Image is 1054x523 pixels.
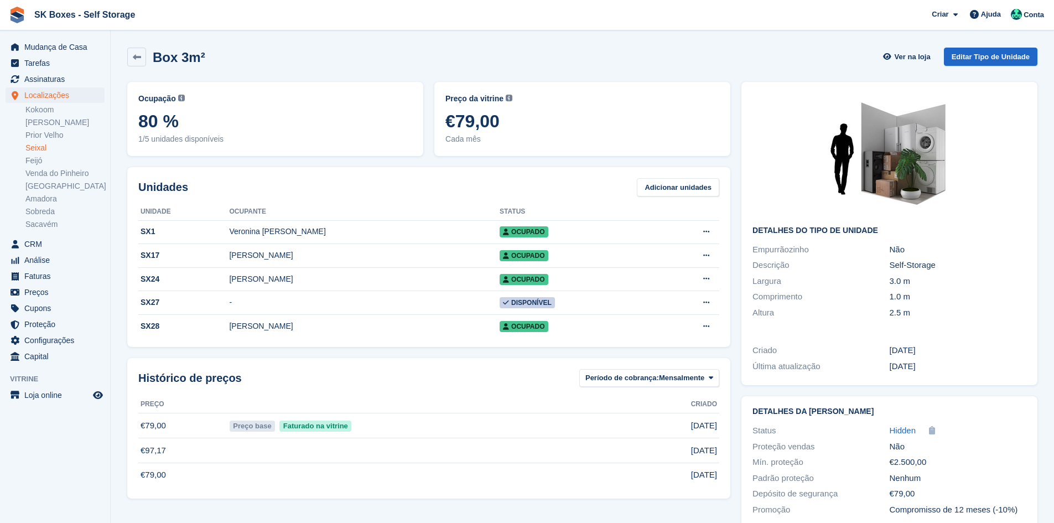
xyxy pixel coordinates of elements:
a: Amadora [25,194,105,204]
div: Promoção [752,504,889,516]
a: Seixal [25,143,105,153]
span: Mensalmente [659,372,704,384]
div: Self-Storage [890,259,1026,272]
span: 1/5 unidades disponíveis [138,133,412,145]
div: Empurrãozinho [752,244,889,256]
div: €2.500,00 [890,456,1026,469]
a: SK Boxes - Self Storage [30,6,139,24]
div: €79,00 [890,488,1026,500]
span: Proteção [24,317,91,332]
span: Faturas [24,268,91,284]
a: Prior Velho [25,130,105,141]
a: Sacavém [25,219,105,230]
span: Vitrine [10,374,110,385]
div: SX24 [138,273,229,285]
div: Status [752,424,889,437]
span: Configurações [24,333,91,348]
div: Nenhum [890,472,1026,485]
a: [GEOGRAPHIC_DATA] [25,181,105,191]
div: SX1 [138,226,229,237]
span: Localizações [24,87,91,103]
span: Ver na loja [895,51,931,63]
a: Ver na loja [881,48,934,66]
a: Feijó [25,156,105,166]
div: [PERSON_NAME] [229,273,500,285]
span: Ocupado [500,226,548,237]
td: €79,00 [138,413,227,438]
img: SK Boxes - Comercial [1011,9,1022,20]
span: Mudança de Casa [24,39,91,55]
a: Editar Tipo de Unidade [944,48,1037,66]
a: Kokoom [25,105,105,115]
a: menu [6,301,105,316]
div: Depósito de segurança [752,488,889,500]
a: menu [6,387,105,403]
td: €79,00 [138,463,227,487]
span: Ocupado [500,321,548,332]
div: SX28 [138,320,229,332]
span: Loja online [24,387,91,403]
div: [DATE] [890,360,1026,373]
a: menu [6,71,105,87]
a: menu [6,236,105,252]
span: Ocupado [500,274,548,285]
div: SX27 [138,297,229,308]
span: Hidden [890,426,916,435]
a: menu [6,252,105,268]
div: Veronina [PERSON_NAME] [229,226,500,237]
a: menu [6,333,105,348]
div: 3.0 m [890,275,1026,288]
a: menu [6,317,105,332]
img: icon-info-grey-7440780725fd019a000dd9b08b2336e03edf1995a4989e88bcd33f0948082b44.svg [178,95,185,101]
div: Descrição [752,259,889,272]
span: Preços [24,284,91,300]
span: Conta [1024,9,1044,20]
span: Histórico de preços [138,370,242,386]
span: Criar [932,9,948,20]
a: Adicionar unidades [637,178,719,196]
span: Criado [691,399,717,409]
img: stora-icon-8386f47178a22dfd0bd8f6a31ec36ba5ce8667c1dd55bd0f319d3a0aa187defe.svg [9,7,25,23]
span: Período de cobrança: [585,372,659,384]
div: Compromisso de 12 meses (-10%) [890,504,1026,516]
span: Preço base [230,421,275,432]
span: Cupons [24,301,91,316]
td: €97,17 [138,438,227,463]
h2: Box 3m² [153,50,205,65]
div: Padrão proteção [752,472,889,485]
div: Não [890,244,1026,256]
span: Ocupação [138,93,176,105]
span: Preço da vitrine [445,93,503,105]
a: Venda do Pinheiro [25,168,105,179]
div: Última atualização [752,360,889,373]
a: menu [6,87,105,103]
img: icon-info-grey-7440780725fd019a000dd9b08b2336e03edf1995a4989e88bcd33f0948082b44.svg [506,95,512,101]
div: 1.0 m [890,291,1026,303]
a: [PERSON_NAME] [25,117,105,128]
div: Altura [752,307,889,319]
span: [DATE] [691,420,717,432]
div: Criado [752,344,889,357]
div: Largura [752,275,889,288]
div: SX17 [138,250,229,261]
span: 80 % [138,111,412,131]
span: Disponível [500,297,555,308]
a: Hidden [890,424,916,437]
a: menu [6,55,105,71]
span: [DATE] [691,469,717,481]
a: menu [6,268,105,284]
button: Período de cobrança: Mensalmente [579,369,719,387]
span: Ajuda [981,9,1001,20]
h2: Detalhes do tipo de unidade [752,226,1026,235]
span: [DATE] [691,444,717,457]
div: [PERSON_NAME] [229,320,500,332]
a: menu [6,349,105,364]
span: Ocupado [500,250,548,261]
td: - [229,291,500,315]
span: Tarefas [24,55,91,71]
div: Comprimento [752,291,889,303]
span: CRM [24,236,91,252]
th: Unidade [138,203,229,221]
h2: Detalhes da [PERSON_NAME] [752,407,1026,416]
div: [PERSON_NAME] [229,250,500,261]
